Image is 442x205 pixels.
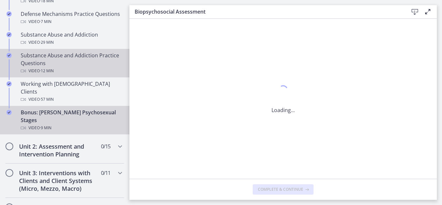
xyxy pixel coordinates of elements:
[21,39,122,46] div: Video
[40,18,51,26] span: · 7 min
[135,8,398,16] h3: Biopsychosocial Assessment
[6,11,12,17] i: Completed
[40,39,54,46] span: · 29 min
[258,187,303,192] span: Complete & continue
[21,18,122,26] div: Video
[21,96,122,103] div: Video
[271,106,295,114] p: Loading...
[101,142,110,150] span: 0 / 15
[21,80,122,103] div: Working with [DEMOGRAPHIC_DATA] Clients
[19,169,98,192] h2: Unit 3: Interventions with Clients and Client Systems (Micro, Mezzo, Macro)
[21,108,122,132] div: Bonus: [PERSON_NAME] Psychosexual Stages
[21,124,122,132] div: Video
[6,32,12,37] i: Completed
[21,10,122,26] div: Defense Mechanisms Practice Questions
[40,124,51,132] span: · 9 min
[101,169,110,177] span: 0 / 11
[40,96,54,103] span: · 57 min
[271,84,295,98] div: 1
[6,53,12,58] i: Completed
[21,67,122,75] div: Video
[19,142,98,158] h2: Unit 2: Assessment and Intervention Planning
[40,67,54,75] span: · 12 min
[253,184,314,195] button: Complete & continue
[21,51,122,75] div: Substance Abuse and Addiction Practice Questions
[6,110,12,115] i: Completed
[6,81,12,86] i: Completed
[21,31,122,46] div: Substance Abuse and Addiction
